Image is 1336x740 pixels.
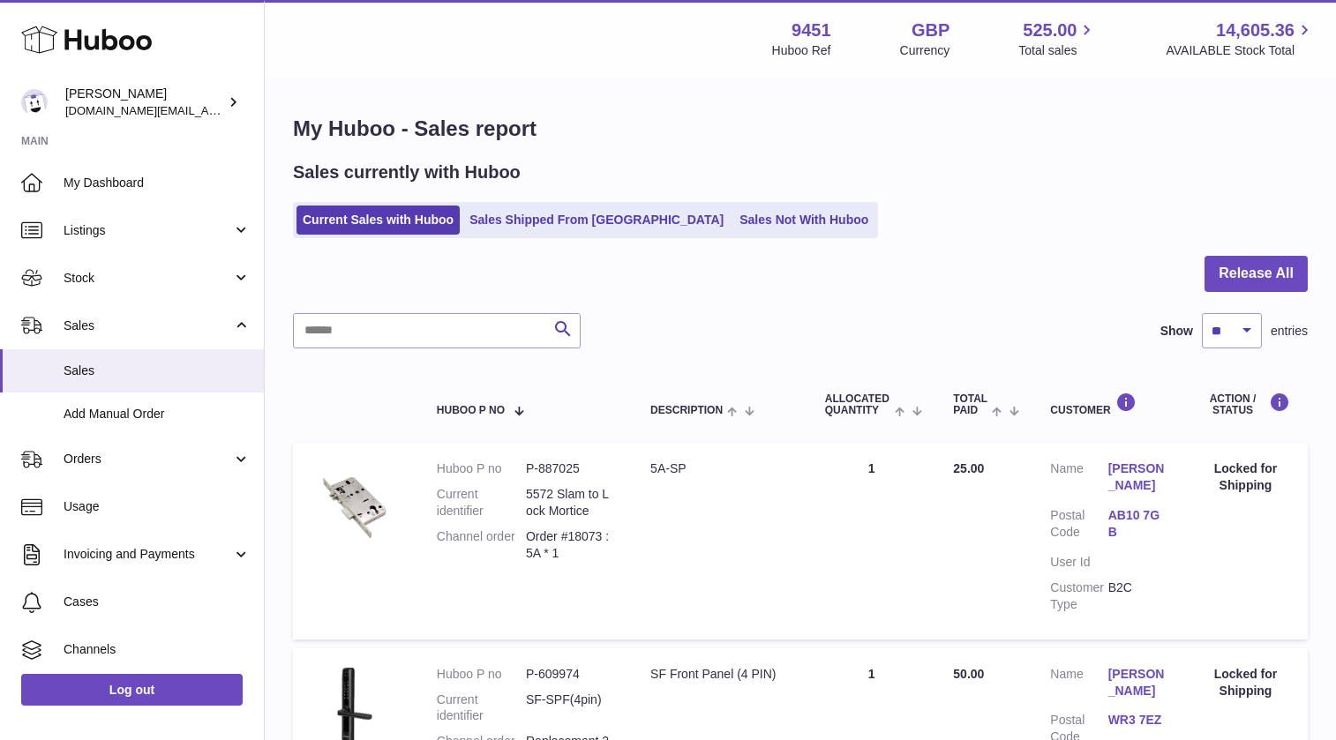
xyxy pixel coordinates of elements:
a: Sales Not With Huboo [733,206,874,235]
img: 1698156056.jpg [311,460,399,549]
dd: SF-SPF(4pin) [526,691,615,725]
dt: Customer Type [1050,579,1107,613]
span: 14,605.36 [1216,19,1295,42]
div: Action / Status [1201,392,1290,416]
dt: Name [1050,460,1107,498]
td: 1 [807,443,936,639]
dd: P-609974 [526,666,615,683]
span: Listings [64,222,232,239]
dt: Current identifier [437,486,526,519]
div: Locked for Shipping [1201,666,1290,699]
dt: Postal Code [1050,507,1107,545]
span: Total sales [1018,42,1097,59]
label: Show [1160,323,1193,340]
a: AB10 7GB [1108,507,1166,541]
span: ALLOCATED Quantity [825,393,890,416]
img: amir.ch@gmail.com [21,89,48,116]
div: Locked for Shipping [1201,460,1290,494]
a: Log out [21,674,243,706]
dd: 5572 Slam to Lock Mortice [526,486,615,519]
span: Orders [64,451,232,467]
a: Sales Shipped From [GEOGRAPHIC_DATA] [463,206,730,235]
span: Stock [64,270,232,287]
div: [PERSON_NAME] [65,86,224,119]
span: AVAILABLE Stock Total [1166,42,1315,59]
span: Usage [64,498,251,515]
div: Currency [900,42,950,59]
span: My Dashboard [64,175,251,191]
div: 5A-SP [650,460,790,477]
dd: P-887025 [526,460,615,477]
span: 50.00 [953,667,984,681]
a: Current Sales with Huboo [296,206,460,235]
span: Invoicing and Payments [64,546,232,563]
span: 525.00 [1023,19,1077,42]
a: [PERSON_NAME] [1108,666,1166,699]
div: SF Front Panel (4 PIN) [650,666,790,683]
dd: Order #18073 : 5A * 1 [526,528,615,562]
span: 25.00 [953,461,984,475]
strong: 9451 [792,19,831,42]
span: Total paid [953,393,987,416]
div: Huboo Ref [772,42,831,59]
button: Release All [1205,256,1308,292]
a: 525.00 Total sales [1018,19,1097,59]
dt: User Id [1050,554,1107,571]
a: WR3 7EZ [1108,712,1166,729]
span: Sales [64,363,251,379]
dt: Channel order [437,528,526,562]
dt: Name [1050,666,1107,704]
a: [PERSON_NAME] [1108,460,1166,494]
dt: Huboo P no [437,460,526,477]
span: Channels [64,641,251,658]
span: Cases [64,594,251,610]
span: Add Manual Order [64,406,251,422]
span: [DOMAIN_NAME][EMAIL_ADDRESS][DOMAIN_NAME] [65,103,351,117]
h2: Sales currently with Huboo [293,161,521,184]
dt: Current identifier [437,691,526,725]
div: Customer [1050,392,1166,416]
a: 14,605.36 AVAILABLE Stock Total [1166,19,1315,59]
span: entries [1271,323,1308,340]
span: Description [650,405,723,416]
dd: B2C [1108,579,1166,613]
span: Sales [64,318,232,334]
span: Huboo P no [437,405,505,416]
dt: Huboo P no [437,666,526,683]
strong: GBP [912,19,949,42]
h1: My Huboo - Sales report [293,115,1308,143]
